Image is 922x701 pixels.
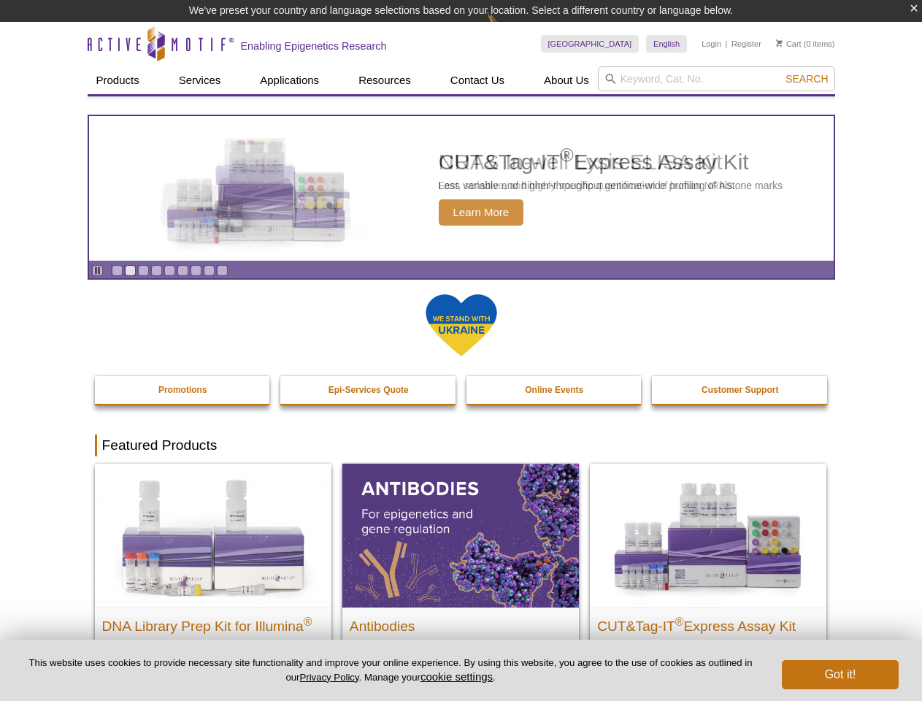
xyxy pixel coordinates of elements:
[598,66,835,91] input: Keyword, Cat. No.
[304,615,312,627] sup: ®
[177,265,188,276] a: Go to slide 6
[487,11,526,45] img: Change Here
[439,151,736,173] h2: NRAS In-well Lysis ELISA Kit
[590,464,826,607] img: CUT&Tag-IT® Express Assay Kit
[89,116,834,261] a: NRAS In-well Lysis ELISA Kit NRAS In-well Lysis ELISA Kit Fast, sensitive, and highly specific qu...
[439,179,736,192] p: Fast, sensitive, and highly specific quantification of human NRAS.
[726,35,728,53] li: |
[112,265,123,276] a: Go to slide 1
[299,672,358,683] a: Privacy Policy
[102,612,324,634] h2: DNA Library Prep Kit for Illumina
[776,39,802,49] a: Cart
[95,464,331,607] img: DNA Library Prep Kit for Illumina
[95,434,828,456] h2: Featured Products
[280,376,457,404] a: Epi-Services Quote
[466,376,643,404] a: Online Events
[425,293,498,358] img: We Stand With Ukraine
[652,376,829,404] a: Customer Support
[535,66,598,94] a: About Us
[241,39,387,53] h2: Enabling Epigenetics Research
[158,385,207,395] strong: Promotions
[442,66,513,94] a: Contact Us
[23,656,758,684] p: This website uses cookies to provide necessary site functionality and improve your online experie...
[164,265,175,276] a: Go to slide 5
[350,66,420,94] a: Resources
[95,464,331,700] a: DNA Library Prep Kit for Illumina DNA Library Prep Kit for Illumina® Dual Index NGS Kit for ChIP-...
[95,376,272,404] a: Promotions
[138,265,149,276] a: Go to slide 3
[125,265,136,276] a: Go to slide 2
[147,138,366,239] img: NRAS In-well Lysis ELISA Kit
[675,615,684,627] sup: ®
[439,199,524,226] span: Learn More
[646,35,687,53] a: English
[88,66,148,94] a: Products
[151,265,162,276] a: Go to slide 4
[597,612,819,634] h2: CUT&Tag-IT Express Assay Kit
[191,265,201,276] a: Go to slide 7
[776,39,783,47] img: Your Cart
[702,385,778,395] strong: Customer Support
[731,39,761,49] a: Register
[525,385,583,395] strong: Online Events
[590,464,826,685] a: CUT&Tag-IT® Express Assay Kit CUT&Tag-IT®Express Assay Kit Less variable and higher-throughput ge...
[350,612,572,634] h2: Antibodies
[781,72,832,85] button: Search
[702,39,721,49] a: Login
[776,35,835,53] li: (0 items)
[170,66,230,94] a: Services
[342,464,579,607] img: All Antibodies
[785,73,828,85] span: Search
[217,265,228,276] a: Go to slide 9
[541,35,639,53] a: [GEOGRAPHIC_DATA]
[251,66,328,94] a: Applications
[782,660,899,689] button: Got it!
[204,265,215,276] a: Go to slide 8
[92,265,103,276] a: Toggle autoplay
[420,670,493,683] button: cookie settings
[342,464,579,685] a: All Antibodies Antibodies Application-tested antibodies for ChIP, CUT&Tag, and CUT&RUN.
[329,385,409,395] strong: Epi-Services Quote
[89,116,834,261] article: NRAS In-well Lysis ELISA Kit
